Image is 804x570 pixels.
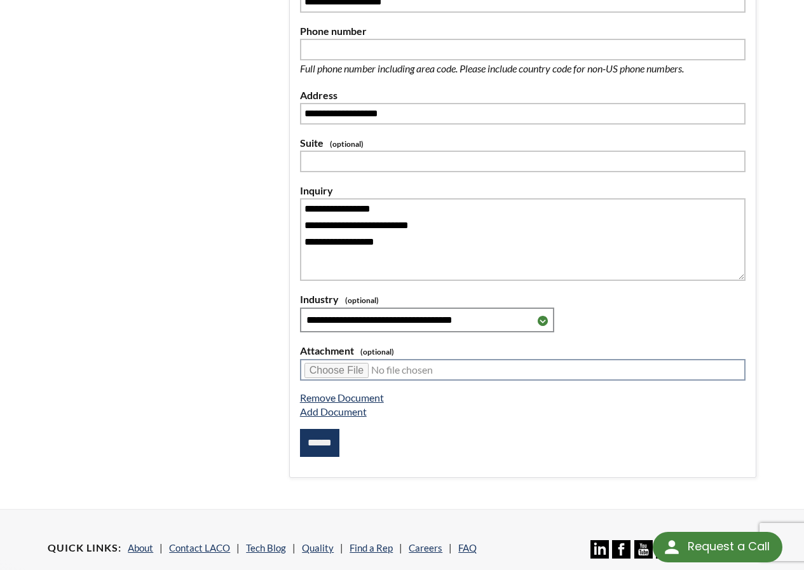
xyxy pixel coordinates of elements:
[300,135,746,151] label: Suite
[246,542,286,553] a: Tech Blog
[300,291,746,308] label: Industry
[653,532,782,562] div: Request a Call
[300,60,726,77] p: Full phone number including area code. Please include country code for non-US phone numbers.
[300,343,746,359] label: Attachment
[300,87,746,104] label: Address
[48,541,121,555] h4: Quick Links
[300,23,746,39] label: Phone number
[458,542,477,553] a: FAQ
[300,182,746,199] label: Inquiry
[300,391,384,404] a: Remove Document
[409,542,442,553] a: Careers
[128,542,153,553] a: About
[350,542,393,553] a: Find a Rep
[688,532,770,561] div: Request a Call
[169,542,230,553] a: Contact LACO
[302,542,334,553] a: Quality
[662,537,682,557] img: round button
[300,405,367,417] a: Add Document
